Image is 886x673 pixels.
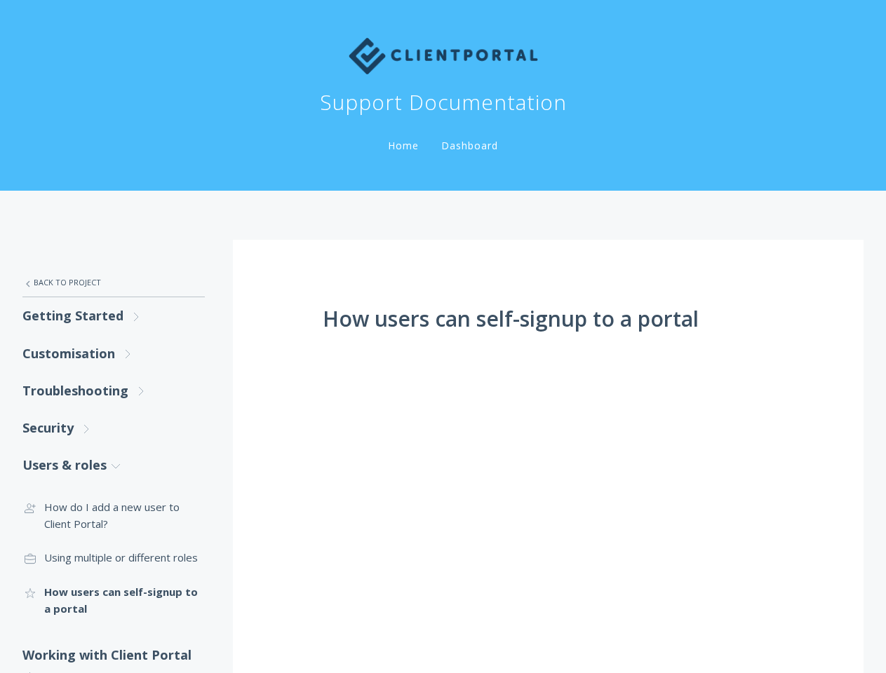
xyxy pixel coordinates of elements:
[22,297,205,334] a: Getting Started
[22,372,205,409] a: Troubleshooting
[22,447,205,484] a: Users & roles
[22,541,205,574] a: Using multiple or different roles
[438,139,501,152] a: Dashboard
[22,575,205,626] a: How users can self-signup to a portal
[323,307,774,331] h1: How users can self-signup to a portal
[323,341,774,669] iframe: [CP] Self Signup Tutorial
[385,139,422,152] a: Home
[22,335,205,372] a: Customisation
[320,88,567,116] h1: Support Documentation
[22,409,205,447] a: Security
[22,490,205,541] a: How do I add a new user to Client Portal?
[22,268,205,297] a: Back to Project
